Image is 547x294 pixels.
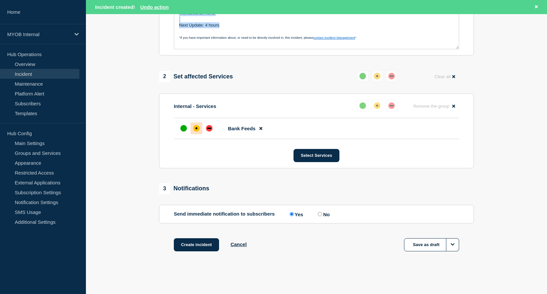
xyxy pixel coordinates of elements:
div: down [206,125,213,132]
button: Options [446,238,459,251]
span: Incident created! [95,4,135,10]
div: down [388,102,395,109]
input: Yes [290,212,294,216]
button: up [357,100,369,112]
a: contact Incident Management [313,36,355,39]
span: 3 [159,183,170,194]
span: Bank Feeds [228,126,255,131]
button: Cancel [231,241,247,247]
div: down [388,73,395,79]
span: 2 [159,71,170,82]
p: Internal - Services [174,103,216,109]
div: affected [193,125,200,132]
p: Next Update: 4 hours [179,22,454,28]
label: No [316,211,330,217]
input: No [318,212,322,216]
button: down [386,70,397,82]
span: " [355,36,356,39]
div: up [180,125,187,132]
button: Save as draft [404,238,459,251]
div: affected [374,73,380,79]
div: Notifications [159,183,209,194]
button: Clear all [431,70,459,83]
span: "If you have important information about, or need to be directly involved in, this incident, please [179,36,313,39]
p: Send immediate notification to subscribers [174,211,275,217]
button: down [386,100,397,112]
div: affected [374,102,380,109]
button: Select Services [294,149,339,162]
div: Set affected Services [159,71,233,82]
button: Create incident [174,238,219,251]
div: up [359,73,366,79]
button: Remove the group [409,100,459,113]
button: affected [371,100,383,112]
button: Undo action [140,4,169,10]
div: Send immediate notification to subscribers [174,211,459,217]
div: up [359,102,366,109]
span: Remove the group [413,104,449,109]
p: MYOB Internal [7,31,70,37]
label: Yes [288,211,303,217]
button: up [357,70,369,82]
button: affected [371,70,383,82]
